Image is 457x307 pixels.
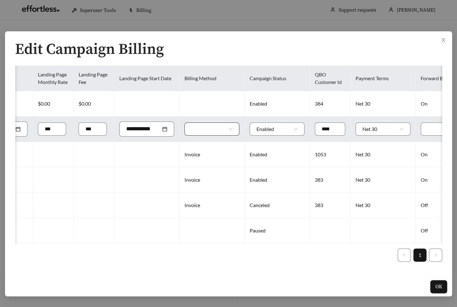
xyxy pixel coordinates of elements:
a: 1 [413,249,426,261]
span: OK [435,283,442,290]
td: 383 [310,167,351,193]
td: Invoice [179,193,245,218]
td: Invoice [179,167,245,193]
td: Paused [245,218,310,243]
button: Close [434,31,452,49]
td: Enabled [245,91,310,117]
td: Net 30 [351,142,416,167]
td: Net 30 [351,91,416,117]
li: Next Page [429,248,442,262]
span: right [434,253,437,257]
td: Invoice [179,142,245,167]
th: Payment Terms [351,66,416,91]
span: Net 30 [362,123,403,135]
td: Net 30 [351,193,416,218]
button: left [397,248,411,262]
th: Landing Page Start Date [114,66,179,91]
li: 1 [413,248,426,262]
span: Enabled [257,123,298,135]
th: Landing Page Monthly Rate [33,66,74,91]
td: Enabled [245,167,310,193]
td: Enabled [245,142,310,167]
button: OK [430,280,447,293]
th: Campaign Status [245,66,310,91]
td: Canceled [245,193,310,218]
td: 384 [310,91,351,117]
th: Billing Method [179,66,245,91]
li: Previous Page [397,248,411,262]
h1: Edit Campaign Billing [15,41,442,58]
th: QBO Customer Id [310,66,351,91]
td: 1053 [310,142,351,167]
span: close [440,37,446,43]
td: Net 30 [351,167,416,193]
th: Landing Page Fee [74,66,114,91]
td: $0.00 [33,91,74,117]
button: right [429,248,442,262]
span: left [402,253,406,257]
td: $0.00 [74,91,114,117]
td: 383 [310,193,351,218]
